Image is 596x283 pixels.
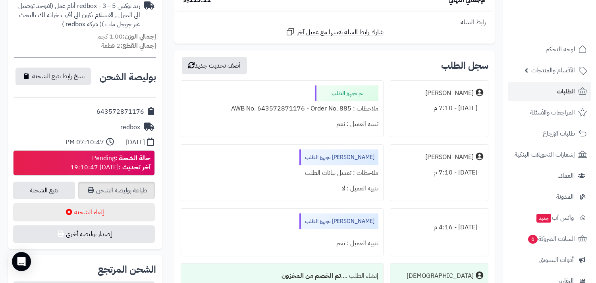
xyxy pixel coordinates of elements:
[123,32,156,41] strong: إجمالي الوزن:
[395,101,483,116] div: [DATE] - 7:10 م
[425,89,474,98] div: [PERSON_NAME]
[119,163,150,172] strong: آخر تحديث :
[557,86,575,97] span: الطلبات
[508,208,591,227] a: وآتس آبجديد
[101,41,156,50] small: 2 قطعة
[531,65,575,76] span: الأقسام والمنتجات
[15,68,91,85] button: نسخ رابط تتبع الشحنة
[282,271,341,281] b: تم الخصم من المخزون
[14,2,140,29] div: ريد بوكس redbox - 3 - 5 أيام عمل (لايوجد توصيل الى المنزل , الاستلام يكون الى أقرب خزانة لك بالبح...
[536,214,551,223] span: جديد
[120,123,140,132] div: redbox
[186,165,379,181] div: ملاحظات : تعديل بيانات الطلب
[530,107,575,118] span: المراجعات والأسئلة
[508,250,591,269] a: أدوات التسويق
[558,170,574,181] span: العملاء
[299,213,378,229] div: [PERSON_NAME] تجهيز الطلب
[186,116,379,132] div: تنبيه العميل : نعم
[96,107,144,116] div: 643572871176
[126,138,145,147] div: [DATE]
[285,27,384,37] a: شارك رابط السلة نفسها مع عميل آخر
[62,19,102,29] span: ( شركة redbox )
[515,149,575,160] span: إشعارات التحويلات البنكية
[508,187,591,206] a: المدونة
[297,28,384,37] span: شارك رابط السلة نفسها مع عميل آخر
[508,103,591,122] a: المراجعات والأسئلة
[508,166,591,185] a: العملاء
[395,220,483,235] div: [DATE] - 4:16 م
[508,124,591,143] a: طلبات الإرجاع
[98,265,156,274] h2: الشحن المرتجع
[315,85,378,101] div: تم تجهيز الطلب
[395,165,483,180] div: [DATE] - 7:10 م
[32,72,85,81] span: نسخ رابط تتبع الشحنة
[186,181,379,196] div: تنبيه العميل : لا
[441,61,488,70] h3: سجل الطلب
[407,271,474,281] div: [DEMOGRAPHIC_DATA]
[425,153,474,162] div: [PERSON_NAME]
[536,212,574,223] span: وآتس آب
[508,145,591,164] a: إشعارات التحويلات البنكية
[120,41,156,50] strong: إجمالي القطع:
[528,235,538,244] span: 6
[13,182,75,199] a: تتبع الشحنة
[177,18,492,27] div: رابط السلة
[546,44,575,55] span: لوحة التحكم
[556,191,574,202] span: المدونة
[78,182,155,199] a: طباعة بوليصة الشحن
[508,229,591,248] a: السلات المتروكة6
[100,72,156,82] h2: بوليصة الشحن
[543,128,575,139] span: طلبات الإرجاع
[299,149,378,165] div: [PERSON_NAME] تجهيز الطلب
[12,252,31,271] div: Open Intercom Messenger
[182,57,247,74] button: أضف تحديث جديد
[508,40,591,59] a: لوحة التحكم
[508,82,591,101] a: الطلبات
[115,153,150,163] strong: حالة الشحنة :
[542,20,588,37] img: logo-2.png
[13,203,155,221] button: إلغاء الشحنة
[66,138,104,147] div: 07:10:47 PM
[186,101,379,116] div: ملاحظات : AWB No. 643572871176 - Order No. 885
[13,225,155,243] button: إصدار بوليصة أخرى
[186,236,379,251] div: تنبيه العميل : نعم
[539,254,574,266] span: أدوات التسويق
[527,233,575,244] span: السلات المتروكة
[70,154,150,172] div: Pending [DATE] 19:10:47
[97,32,156,41] small: 1.00 كجم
